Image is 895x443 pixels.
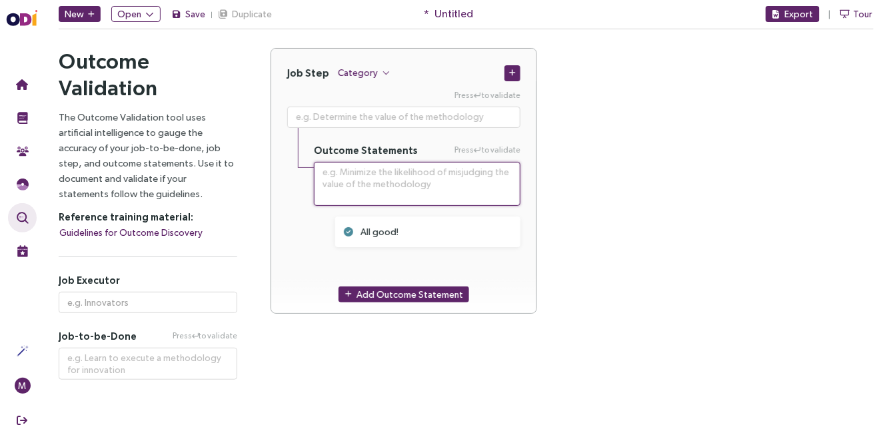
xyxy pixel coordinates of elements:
[338,65,378,80] span: Category
[8,406,37,435] button: Sign Out
[59,6,101,22] button: New
[59,274,237,286] h5: Job Executor
[19,378,27,394] span: M
[111,6,161,22] button: Open
[314,162,520,206] textarea: Press Enter to validate
[171,6,206,22] button: Save
[854,7,873,21] span: Tour
[59,348,237,380] textarea: Press Enter to validate
[339,286,469,302] button: Add Outcome Statement
[435,5,473,22] span: Untitled
[173,330,237,342] span: Press to validate
[17,112,29,124] img: Training
[8,336,37,366] button: Actions
[65,7,84,21] span: New
[357,287,463,302] span: Add Outcome Statement
[17,345,29,357] img: Actions
[17,145,29,157] img: Community
[17,245,29,257] img: Live Events
[59,225,203,240] span: Guidelines for Outcome Discovery
[59,224,203,240] button: Guidelines for Outcome Discovery
[17,179,29,191] img: JTBD Needs Framework
[314,144,418,157] h5: Outcome Statements
[454,144,520,157] span: Press to validate
[785,7,814,21] span: Export
[8,170,37,199] button: Needs Framework
[59,48,237,101] h2: Outcome Validation
[766,6,820,22] button: Export
[8,70,37,99] button: Home
[8,371,37,400] button: M
[8,203,37,232] button: Outcome Validation
[8,236,37,266] button: Live Events
[117,7,141,21] span: Open
[840,6,874,22] button: Tour
[59,109,237,201] p: The Outcome Validation tool uses artificial intelligence to gauge the accuracy of your job-to-be-...
[59,211,193,222] strong: Reference training material:
[218,6,273,22] button: Duplicate
[17,212,29,224] img: Outcome Validation
[8,103,37,133] button: Training
[287,107,520,128] textarea: Press Enter to validate
[59,292,237,313] input: e.g. Innovators
[287,67,329,79] h4: Job Step
[361,224,496,239] div: All good!
[8,137,37,166] button: Community
[337,65,391,81] button: Category
[59,330,137,342] span: Job-to-be-Done
[185,7,205,21] span: Save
